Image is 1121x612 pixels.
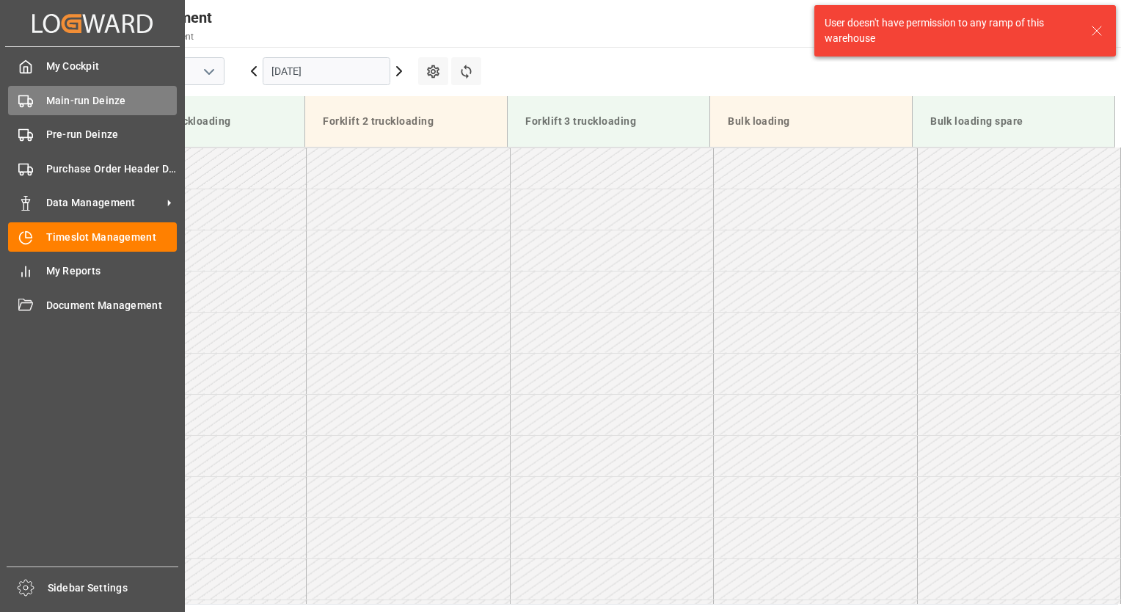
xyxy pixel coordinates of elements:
span: Sidebar Settings [48,580,179,596]
span: Purchase Order Header Deinze [46,161,178,177]
span: Timeslot Management [46,230,178,245]
a: My Cockpit [8,52,177,81]
span: My Cockpit [46,59,178,74]
div: Bulk loading [722,108,900,135]
button: open menu [197,60,219,83]
div: Bulk loading spare [924,108,1103,135]
a: Timeslot Management [8,222,177,251]
a: Main-run Deinze [8,86,177,114]
div: Forklift 1 truckloading [114,108,293,135]
span: Pre-run Deinze [46,127,178,142]
span: Data Management [46,195,162,211]
span: Document Management [46,298,178,313]
div: User doesn't have permission to any ramp of this warehouse [825,15,1077,46]
span: My Reports [46,263,178,279]
div: Forklift 2 truckloading [317,108,495,135]
input: DD.MM.YYYY [263,57,390,85]
span: Main-run Deinze [46,93,178,109]
a: Pre-run Deinze [8,120,177,149]
a: Purchase Order Header Deinze [8,154,177,183]
div: Forklift 3 truckloading [519,108,698,135]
